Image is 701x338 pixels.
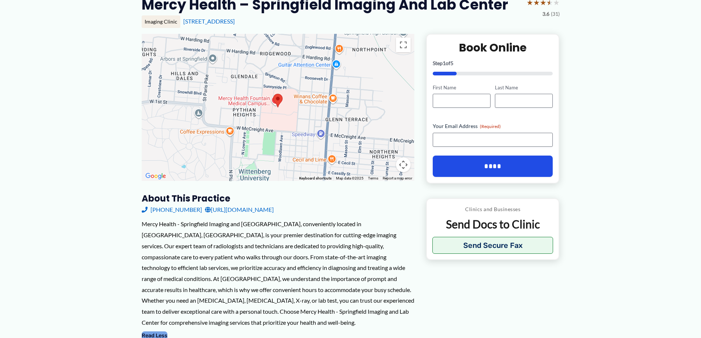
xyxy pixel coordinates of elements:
button: Map camera controls [396,157,411,172]
a: [URL][DOMAIN_NAME] [205,204,274,215]
button: Send Secure Fax [432,237,553,254]
p: Step of [433,61,553,66]
h3: About this practice [142,193,414,204]
span: 1 [443,60,446,66]
a: Open this area in Google Maps (opens a new window) [144,171,168,181]
label: First Name [433,84,491,91]
span: 5 [450,60,453,66]
p: Send Docs to Clinic [432,217,553,231]
label: Last Name [495,84,553,91]
div: Mercy Health - Springfield Imaging and [GEOGRAPHIC_DATA], conveniently located in [GEOGRAPHIC_DAT... [142,218,414,328]
button: Keyboard shortcuts [299,176,332,181]
button: Toggle fullscreen view [396,38,411,52]
span: (31) [551,9,560,19]
span: (Required) [480,124,501,129]
div: Imaging Clinic [142,15,180,28]
img: Google [144,171,168,181]
h2: Book Online [433,40,553,55]
p: Clinics and Businesses [432,204,553,214]
label: Your Email Address [433,122,553,130]
a: Terms (opens in new tab) [368,176,378,180]
span: Map data ©2025 [336,176,364,180]
span: 3.6 [542,9,549,19]
a: [PHONE_NUMBER] [142,204,202,215]
a: [STREET_ADDRESS] [183,18,235,25]
a: Report a map error [383,176,412,180]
